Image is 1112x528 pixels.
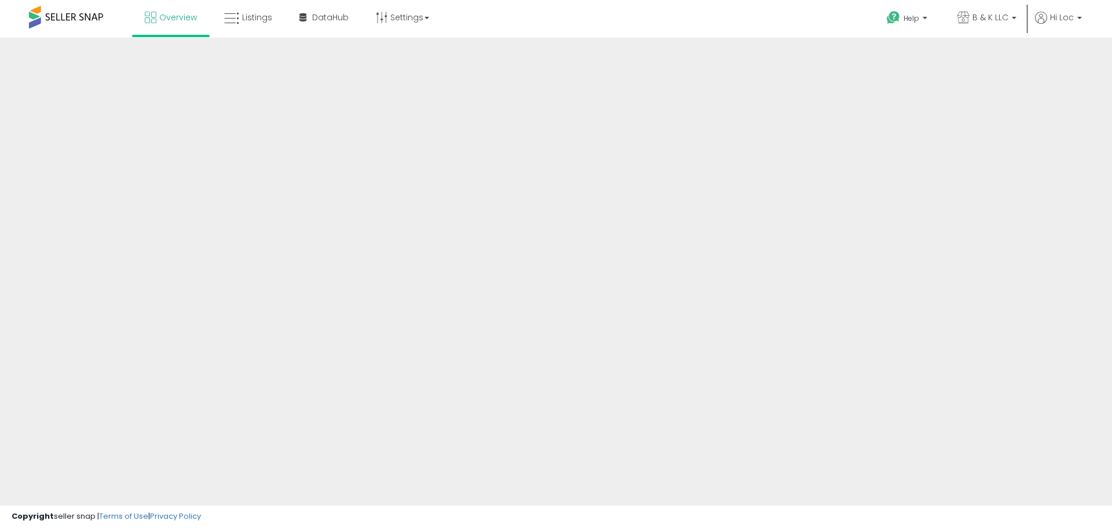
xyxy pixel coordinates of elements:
span: DataHub [312,12,349,23]
span: Hi Loc [1050,12,1074,23]
span: Help [904,13,919,23]
a: Hi Loc [1035,12,1082,38]
span: B & K LLC [972,12,1008,23]
i: Get Help [886,10,901,25]
a: Privacy Policy [150,511,201,522]
div: seller snap | | [12,511,201,522]
span: Listings [242,12,272,23]
a: Help [877,2,939,38]
strong: Copyright [12,511,54,522]
span: Overview [159,12,197,23]
a: Terms of Use [99,511,148,522]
